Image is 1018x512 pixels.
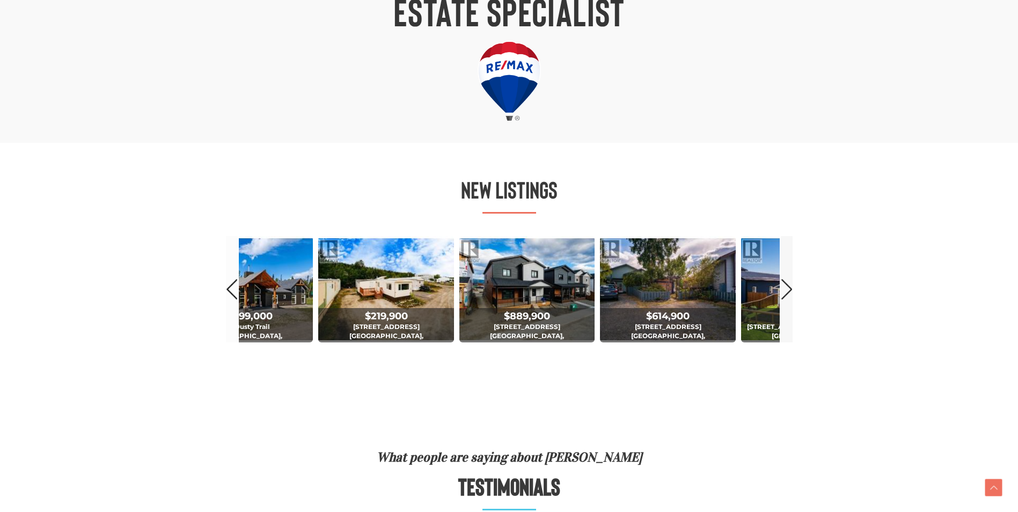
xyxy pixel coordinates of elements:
[781,236,793,342] a: Next
[459,309,595,374] span: [STREET_ADDRESS] [GEOGRAPHIC_DATA], [GEOGRAPHIC_DATA]
[178,236,313,342] img: <div class="price">$3,799,000</div> 348 Dusty Trail<br>Whitehorse North, Yukon<br><div class='bed...
[209,474,810,498] h2: Testimonials
[600,236,736,342] img: <div class="price">$614,900</div> A-7 Cambrai Place<br>Whitehorse, Yukon<br><div class='bed_bath'...
[741,309,877,374] span: [STREET_ADDRESS][PERSON_NAME] [GEOGRAPHIC_DATA], [GEOGRAPHIC_DATA]
[279,178,740,201] h2: New Listings
[600,309,736,374] span: [STREET_ADDRESS] [GEOGRAPHIC_DATA], [GEOGRAPHIC_DATA]
[460,310,594,322] div: $889,900
[226,236,238,342] a: Prev
[459,236,595,342] img: <div class="price">$889,900</div> 33 Wyvern Avenue<br>Whitehorse, Yukon<br><div class='bed_bath'>...
[601,310,735,322] div: $614,900
[742,310,876,322] div: $799,000
[178,309,313,374] span: 348 Dusty Trail [GEOGRAPHIC_DATA], [GEOGRAPHIC_DATA]
[318,236,454,342] img: <div class="price">$219,900</div> 15-200 Lobird Road<br>Whitehorse, Yukon<br><div class='bed_bath...
[319,310,453,322] div: $219,900
[741,236,877,342] img: <div class="price">$799,000</div> 208 Luella Lane<br>Whitehorse, Yukon<br><div class='bed_bath'>4...
[318,309,454,374] span: [STREET_ADDRESS] [GEOGRAPHIC_DATA], [GEOGRAPHIC_DATA]
[179,310,312,322] div: $3,799,000
[209,451,810,464] h4: What people are saying about [PERSON_NAME]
